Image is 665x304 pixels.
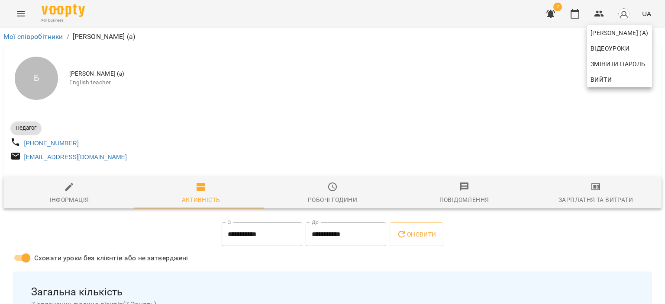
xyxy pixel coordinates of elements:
span: Відеоуроки [591,43,629,54]
a: Відеоуроки [587,41,633,56]
span: [PERSON_NAME] (а) [591,28,649,38]
button: Вийти [587,72,652,87]
a: Змінити пароль [587,56,652,72]
span: Змінити пароль [591,59,649,69]
span: Вийти [591,74,612,85]
a: [PERSON_NAME] (а) [587,25,652,41]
